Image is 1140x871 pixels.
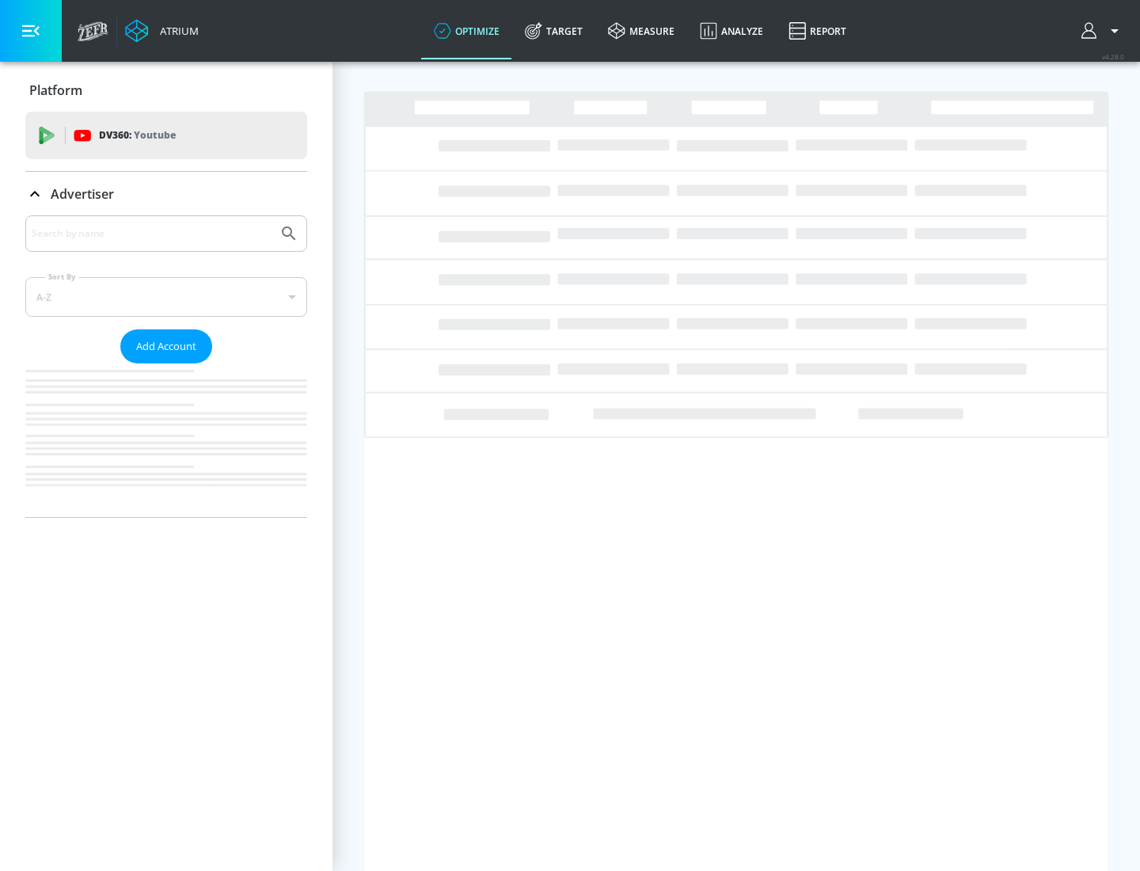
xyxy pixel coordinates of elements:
p: Platform [29,82,82,99]
a: Report [776,2,859,59]
a: optimize [421,2,512,59]
div: DV360: Youtube [25,112,307,159]
p: DV360: [99,127,176,144]
button: Add Account [120,329,212,363]
p: Advertiser [51,185,114,203]
a: Analyze [687,2,776,59]
div: Advertiser [25,172,307,216]
span: v 4.28.0 [1102,52,1124,61]
div: Atrium [154,24,199,38]
div: A-Z [25,277,307,317]
a: measure [595,2,687,59]
span: Add Account [136,337,196,356]
nav: list of Advertiser [25,363,307,517]
a: Target [512,2,595,59]
a: Atrium [125,19,199,43]
label: Sort By [45,272,79,282]
input: Search by name [32,223,272,244]
div: Platform [25,68,307,112]
p: Youtube [134,127,176,143]
div: Advertiser [25,215,307,517]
